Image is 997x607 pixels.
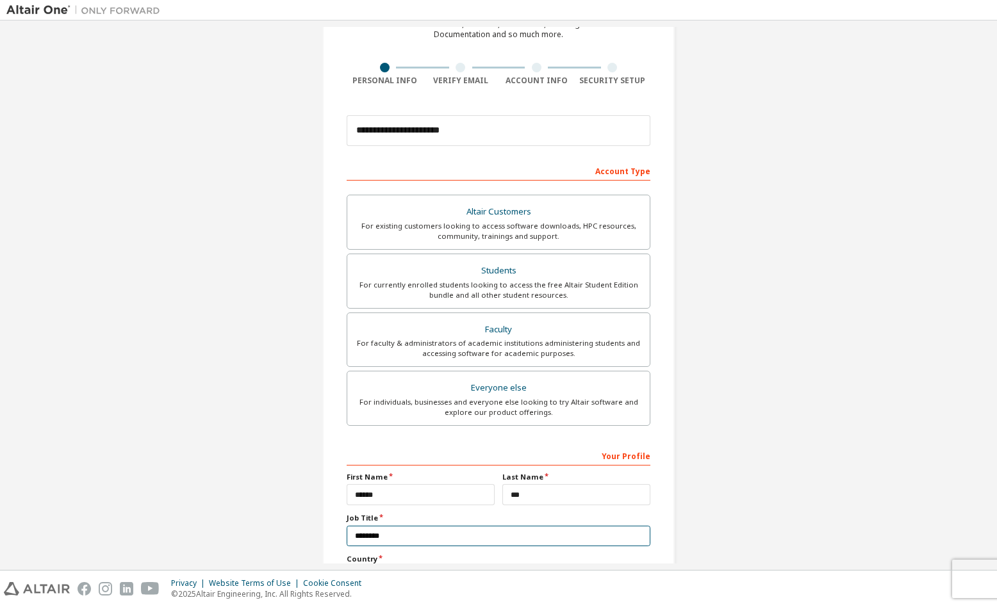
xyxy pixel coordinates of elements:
div: For existing customers looking to access software downloads, HPC resources, community, trainings ... [355,221,642,241]
img: youtube.svg [141,582,160,595]
img: linkedin.svg [120,582,133,595]
div: Personal Info [347,76,423,86]
div: Security Setup [575,76,651,86]
div: Account Info [498,76,575,86]
div: Verify Email [423,76,499,86]
div: For faculty & administrators of academic institutions administering students and accessing softwa... [355,338,642,359]
div: Cookie Consent [303,578,369,588]
div: Everyone else [355,379,642,397]
div: Faculty [355,321,642,339]
div: Website Terms of Use [209,578,303,588]
label: First Name [347,472,495,482]
img: Altair One [6,4,167,17]
div: For individuals, businesses and everyone else looking to try Altair software and explore our prod... [355,397,642,417]
img: facebook.svg [78,582,91,595]
div: Your Profile [347,445,650,465]
div: Students [355,262,642,280]
label: Country [347,554,650,564]
div: For currently enrolled students looking to access the free Altair Student Edition bundle and all ... [355,280,642,300]
div: Altair Customers [355,203,642,221]
label: Job Title [347,513,650,523]
p: © 2025 Altair Engineering, Inc. All Rights Reserved. [171,588,369,599]
div: Account Type [347,160,650,181]
img: instagram.svg [99,582,112,595]
div: Privacy [171,578,209,588]
div: For Free Trials, Licenses, Downloads, Learning & Documentation and so much more. [409,19,588,40]
img: altair_logo.svg [4,582,70,595]
label: Last Name [502,472,650,482]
